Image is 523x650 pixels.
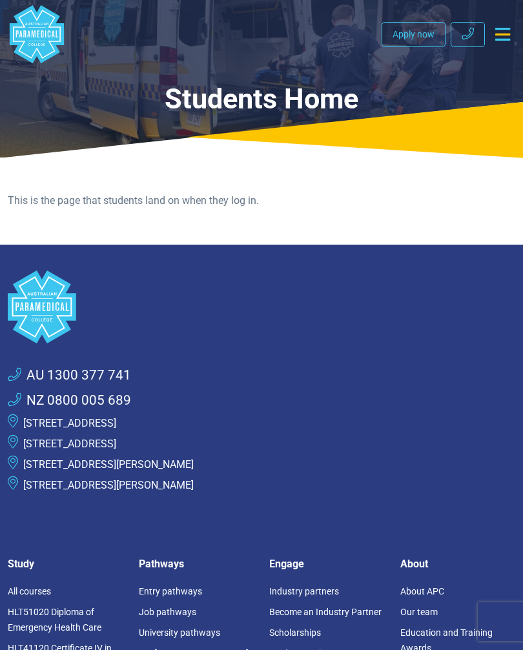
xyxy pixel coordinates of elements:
a: Become an Industry Partner [269,607,382,617]
a: [STREET_ADDRESS] [23,417,116,429]
a: Scholarships [269,627,321,638]
a: University pathways [139,627,220,638]
a: All courses [8,586,51,596]
a: [STREET_ADDRESS] [23,438,116,450]
a: Space [8,270,515,343]
a: NZ 0800 005 689 [8,391,131,411]
a: [STREET_ADDRESS][PERSON_NAME] [23,458,194,471]
button: Toggle navigation [490,23,515,46]
a: Industry partners [269,586,339,596]
a: Australian Paramedical College [8,5,66,63]
a: AU 1300 377 741 [8,365,131,385]
a: Our team [400,607,438,617]
a: HLT51020 Diploma of Emergency Health Care [8,607,101,633]
h5: Pathways [139,558,254,570]
a: [STREET_ADDRESS][PERSON_NAME] [23,479,194,491]
a: About APC [400,586,444,596]
h5: Study [8,558,123,570]
a: Job pathways [139,607,196,617]
h5: About [400,558,516,570]
h1: Students Home [8,83,515,116]
h5: Engage [269,558,385,570]
p: This is the page that students land on when they log in. [8,193,515,208]
a: Apply now [382,22,446,47]
a: Entry pathways [139,586,202,596]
